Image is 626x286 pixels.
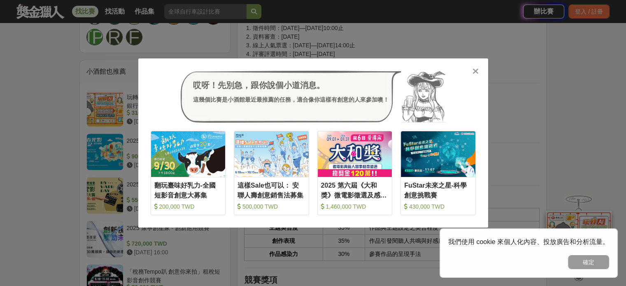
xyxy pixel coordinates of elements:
[193,79,389,91] div: 哎呀！先別急，跟你說個小道消息。
[317,131,393,215] a: Cover Image2025 第六屆《大和獎》微電影徵選及感人實事分享 1,460,000 TWD
[237,202,305,211] div: 500,000 TWD
[401,131,475,177] img: Cover Image
[321,202,389,211] div: 1,460,000 TWD
[404,202,472,211] div: 430,000 TWD
[154,202,222,211] div: 200,000 TWD
[404,181,472,199] div: FuStar未來之星-科學創意挑戰賽
[237,181,305,199] div: 這樣Sale也可以： 安聯人壽創意銷售法募集
[154,181,222,199] div: 翻玩臺味好乳力-全國短影音創意大募集
[151,131,226,177] img: Cover Image
[318,131,392,177] img: Cover Image
[400,131,476,215] a: Cover ImageFuStar未來之星-科學創意挑戰賽 430,000 TWD
[448,238,609,245] span: 我們使用 cookie 來個人化內容、投放廣告和分析流量。
[234,131,309,215] a: Cover Image這樣Sale也可以： 安聯人壽創意銷售法募集 500,000 TWD
[568,255,609,269] button: 確定
[401,71,446,123] img: Avatar
[193,95,389,104] div: 這幾個比賽是小酒館最近最推薦的任務，適合像你這樣有創意的人來參加噢！
[321,181,389,199] div: 2025 第六屆《大和獎》微電影徵選及感人實事分享
[234,131,309,177] img: Cover Image
[151,131,226,215] a: Cover Image翻玩臺味好乳力-全國短影音創意大募集 200,000 TWD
